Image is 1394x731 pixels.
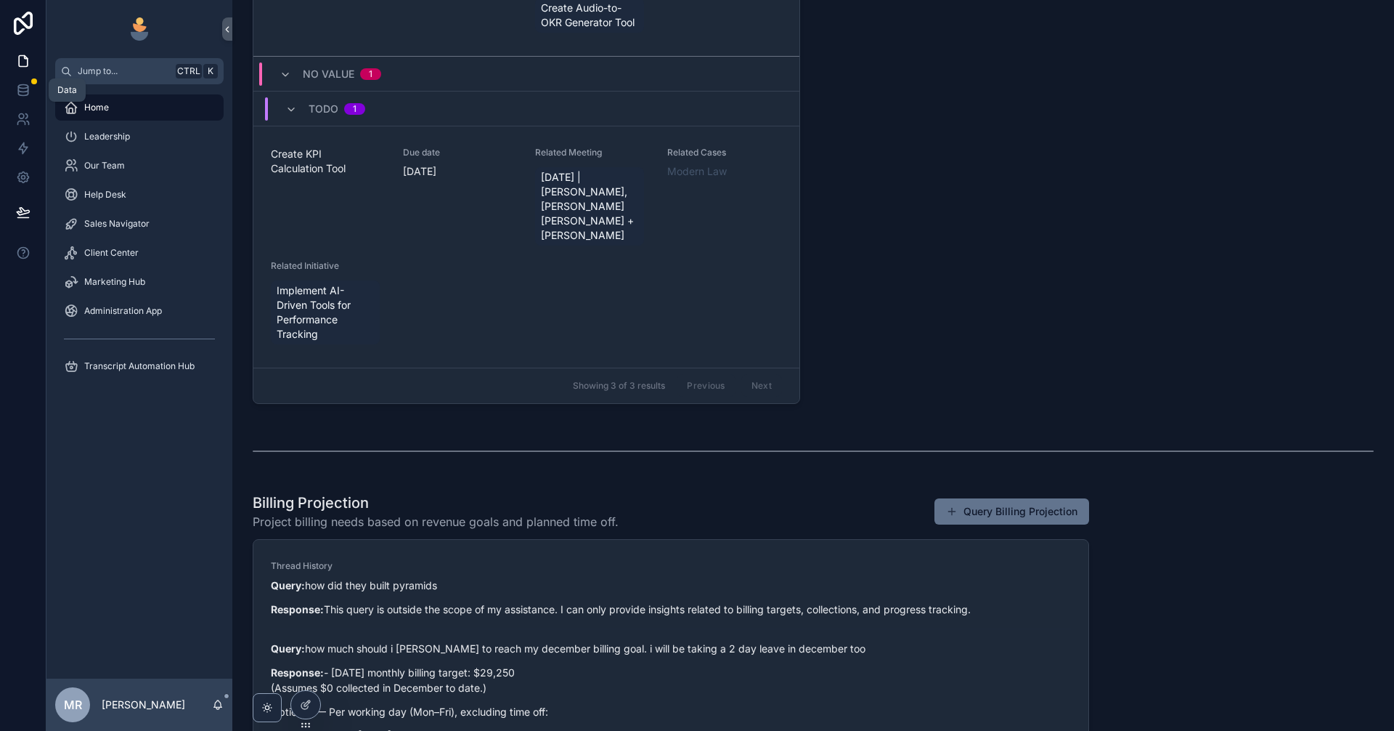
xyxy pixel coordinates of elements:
[55,298,224,324] a: Administration App
[277,283,374,342] span: Implement AI-Driven Tools for Performance Tracking
[271,641,1071,656] p: how much should i [PERSON_NAME] to reach my december billing goal. i will be taking a 2 day leave...
[573,380,665,392] span: Showing 3 of 3 results
[667,147,782,158] span: Related Cases
[55,182,224,208] a: Help Desk
[309,102,338,116] span: Todo
[271,665,1071,695] p: - [DATE] monthly billing target: $29,250 (Assumes $0 collected in December to date.)
[84,189,126,201] span: Help Desk
[55,240,224,266] a: Client Center
[84,102,109,113] span: Home
[84,305,162,317] span: Administration App
[271,147,386,176] span: Create KPI Calculation Tool
[541,1,638,30] span: Create Audio-to-OKR Generator Tool
[84,247,139,259] span: Client Center
[271,280,380,344] a: Implement AI-Driven Tools for Performance Tracking
[84,276,145,288] span: Marketing Hub
[84,131,130,142] span: Leadership
[84,360,195,372] span: Transcript Automation Hub
[271,260,386,272] span: Related Initiative
[934,498,1089,525] button: Query Billing Projection
[271,603,324,615] strong: Response:
[353,103,356,115] div: 1
[57,84,77,96] div: Data
[55,353,224,379] a: Transcript Automation Hub
[84,160,125,171] span: Our Team
[303,67,354,81] span: No value
[64,696,82,714] span: MR
[55,58,224,84] button: Jump to...CtrlK
[271,642,305,655] strong: Query:
[535,167,644,246] a: [DATE] | [PERSON_NAME], [PERSON_NAME] [PERSON_NAME] + [PERSON_NAME]
[253,513,619,530] span: Project billing needs based on revenue goals and planned time off.
[46,84,232,398] div: scrollable content
[78,65,170,77] span: Jump to...
[535,147,650,158] span: Related Meeting
[205,65,216,77] span: K
[253,126,799,368] a: Create KPI Calculation ToolDue date[DATE]Related Meeting[DATE] | [PERSON_NAME], [PERSON_NAME] [PE...
[55,211,224,237] a: Sales Navigator
[271,602,1071,617] p: This query is outside the scope of my assistance. I can only provide insights related to billing ...
[271,666,324,679] strong: Response:
[55,124,224,150] a: Leadership
[55,269,224,295] a: Marketing Hub
[271,578,1071,593] p: how did they built pyramids
[271,560,1071,572] span: Thread History
[271,579,305,591] strong: Query:
[102,698,185,712] p: [PERSON_NAME]
[55,94,224,121] a: Home
[253,493,619,513] h1: Billing Projection
[403,164,436,179] p: [DATE]
[128,17,151,41] img: App logo
[541,170,638,243] span: [DATE] | [PERSON_NAME], [PERSON_NAME] [PERSON_NAME] + [PERSON_NAME]
[176,64,202,78] span: Ctrl
[369,68,372,80] div: 1
[84,218,150,230] span: Sales Navigator
[55,153,224,179] a: Our Team
[271,704,1071,719] p: Option A — Per working day (Mon–Fri), excluding time off:
[403,147,518,158] span: Due date
[667,164,727,179] a: Modern Law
